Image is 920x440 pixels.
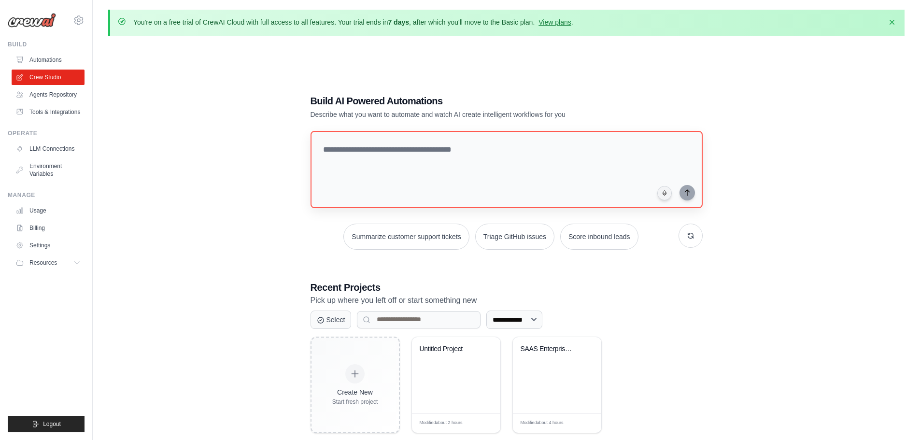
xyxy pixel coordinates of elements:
[420,420,463,426] span: Modified about 2 hours
[538,18,571,26] a: View plans
[578,420,586,427] span: Edit
[29,259,57,267] span: Resources
[332,398,378,406] div: Start fresh project
[8,13,56,28] img: Logo
[12,104,85,120] a: Tools & Integrations
[311,110,635,119] p: Describe what you want to automate and watch AI create intelligent workflows for you
[12,203,85,218] a: Usage
[475,224,554,250] button: Triage GitHub issues
[43,420,61,428] span: Logout
[12,158,85,182] a: Environment Variables
[8,129,85,137] div: Operate
[311,281,703,294] h3: Recent Projects
[311,94,635,108] h1: Build AI Powered Automations
[8,416,85,432] button: Logout
[12,238,85,253] a: Settings
[388,18,409,26] strong: 7 days
[560,224,638,250] button: Score inbound leads
[311,294,703,307] p: Pick up where you left off or start something new
[521,345,579,354] div: SAAS Enterprise Software Management Platform
[12,52,85,68] a: Automations
[343,224,469,250] button: Summarize customer support tickets
[12,141,85,156] a: LLM Connections
[12,70,85,85] a: Crew Studio
[8,191,85,199] div: Manage
[332,387,378,397] div: Create New
[657,186,672,200] button: Click to speak your automation idea
[477,420,485,427] span: Edit
[12,255,85,270] button: Resources
[12,220,85,236] a: Billing
[12,87,85,102] a: Agents Repository
[8,41,85,48] div: Build
[133,17,573,27] p: You're on a free trial of CrewAI Cloud with full access to all features. Your trial ends in , aft...
[521,420,564,426] span: Modified about 4 hours
[420,345,478,354] div: Untitled Project
[311,311,352,329] button: Select
[679,224,703,248] button: Get new suggestions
